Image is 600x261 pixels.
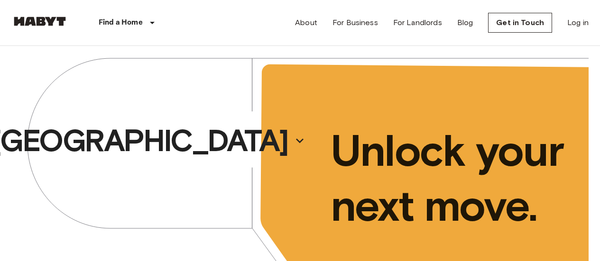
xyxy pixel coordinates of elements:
p: Find a Home [99,17,143,28]
a: About [295,17,317,28]
p: Unlock your next move. [331,123,574,233]
a: Blog [457,17,473,28]
a: For Landlords [393,17,442,28]
a: Log in [567,17,589,28]
img: Habyt [11,17,68,26]
a: Get in Touch [488,13,552,33]
a: For Business [332,17,378,28]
